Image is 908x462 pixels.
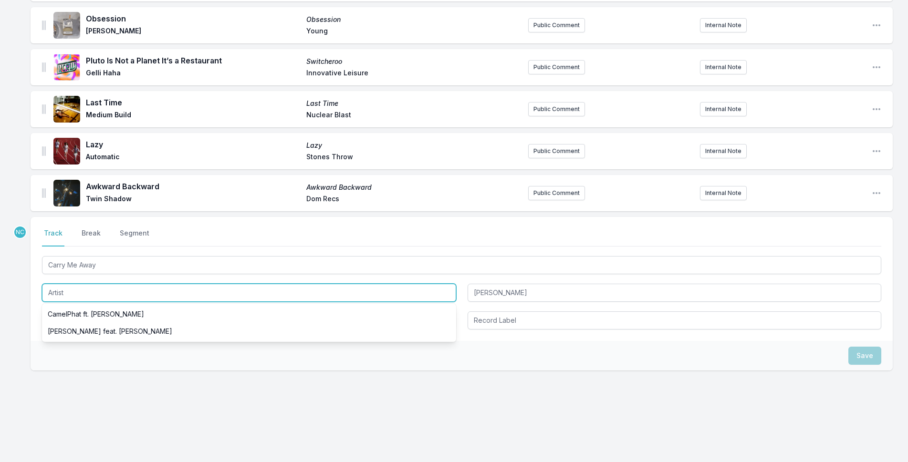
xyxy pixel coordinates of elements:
[468,284,882,302] input: Featured Artist(s), comma separated
[700,102,747,116] button: Internal Note
[13,226,27,239] p: Novena Carmel
[306,110,521,122] span: Nuclear Blast
[306,15,521,24] span: Obsession
[306,152,521,164] span: Stones Throw
[872,188,881,198] button: Open playlist item options
[528,18,585,32] button: Public Comment
[42,228,64,246] button: Track
[306,194,521,205] span: Dom Recs
[700,60,747,74] button: Internal Note
[86,97,301,108] span: Last Time
[42,284,456,302] input: Artist
[86,26,301,38] span: [PERSON_NAME]
[872,21,881,30] button: Open playlist item options
[306,183,521,192] span: Awkward Backward
[42,256,881,274] input: Track Title
[700,186,747,200] button: Internal Note
[700,18,747,32] button: Internal Note
[468,311,882,329] input: Record Label
[42,21,46,30] img: Drag Handle
[306,99,521,108] span: Last Time
[872,146,881,156] button: Open playlist item options
[86,13,301,24] span: Obsession
[42,323,456,340] li: [PERSON_NAME] feat. [PERSON_NAME]
[306,26,521,38] span: Young
[86,181,301,192] span: Awkward Backward
[528,144,585,158] button: Public Comment
[528,102,585,116] button: Public Comment
[86,68,301,80] span: Gelli Haha
[306,68,521,80] span: Innovative Leisure
[848,347,881,365] button: Save
[42,146,46,156] img: Drag Handle
[42,188,46,198] img: Drag Handle
[42,104,46,114] img: Drag Handle
[306,57,521,66] span: Switcheroo
[86,194,301,205] span: Twin Shadow
[53,96,80,123] img: Last Time
[528,186,585,200] button: Public Comment
[42,306,456,323] li: CamelPhat ft. [PERSON_NAME]
[700,144,747,158] button: Internal Note
[53,180,80,206] img: Awkward Backward
[86,55,301,66] span: Pluto Is Not a Planet It’s a Restaurant
[80,228,103,246] button: Break
[306,141,521,150] span: Lazy
[528,60,585,74] button: Public Comment
[53,12,80,39] img: Obsession
[53,54,80,81] img: Switcheroo
[118,228,151,246] button: Segment
[86,110,301,122] span: Medium Build
[53,138,80,164] img: Lazy
[42,62,46,72] img: Drag Handle
[872,104,881,114] button: Open playlist item options
[872,62,881,72] button: Open playlist item options
[86,152,301,164] span: Automatic
[86,139,301,150] span: Lazy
